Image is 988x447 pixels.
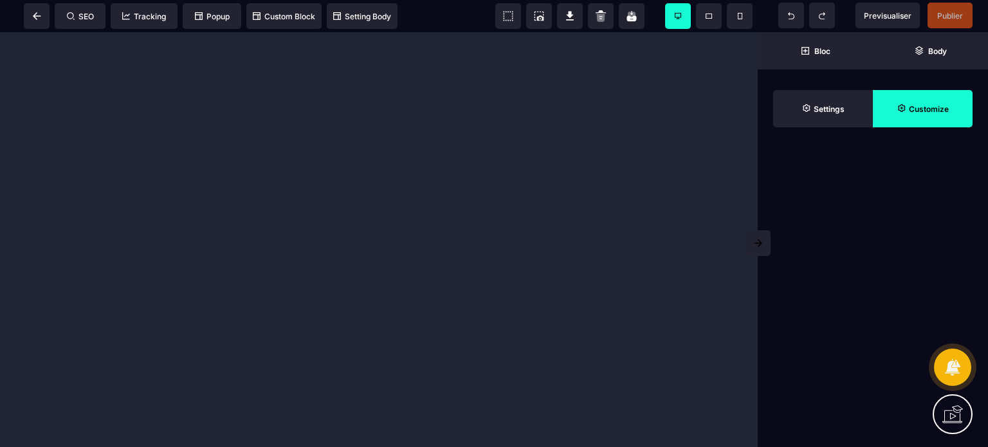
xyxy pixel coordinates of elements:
strong: Customize [909,104,949,114]
span: SEO [67,12,94,21]
span: Publier [937,11,963,21]
span: Open Style Manager [873,90,973,127]
span: Open Layer Manager [873,32,988,69]
span: Tracking [122,12,166,21]
strong: Body [928,46,947,56]
span: Preview [855,3,920,28]
span: Open Blocks [758,32,873,69]
span: Previsualiser [864,11,911,21]
strong: Bloc [814,46,830,56]
span: Screenshot [526,3,552,29]
span: Custom Block [253,12,315,21]
span: Settings [773,90,873,127]
strong: Settings [814,104,845,114]
span: Setting Body [333,12,391,21]
span: Popup [195,12,230,21]
span: View components [495,3,521,29]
